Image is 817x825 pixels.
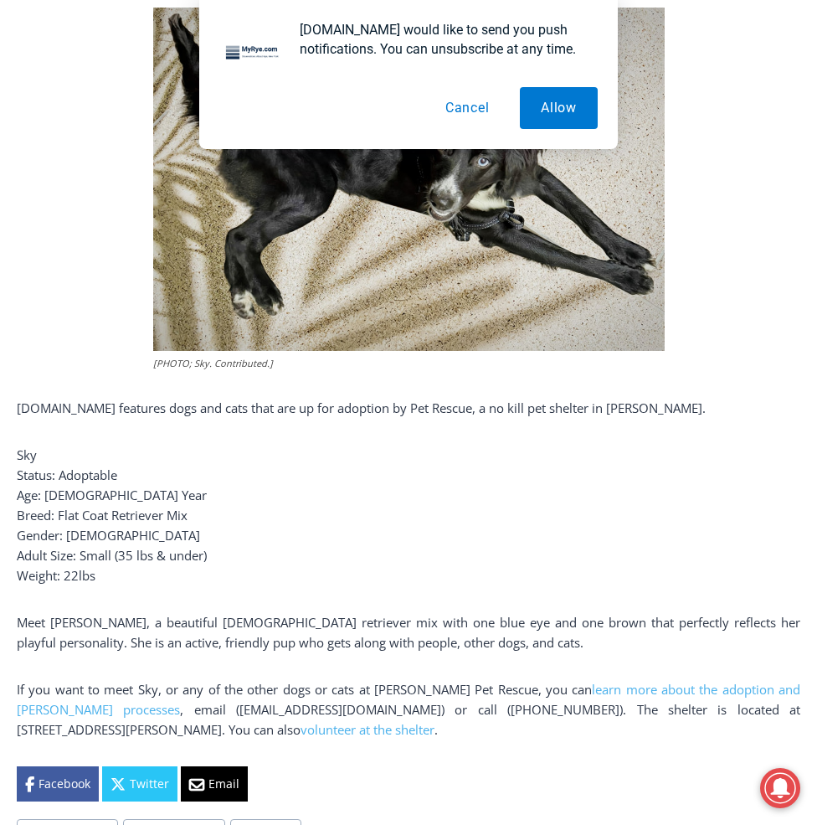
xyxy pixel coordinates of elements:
[153,356,665,371] figcaption: [PHOTO; Sky. Contributed.]
[176,49,224,137] div: Live Music
[188,142,192,158] div: /
[17,681,592,698] span: If you want to meet Sky, or any of the other dogs or cats at [PERSON_NAME] Pet Rescue, you can
[153,8,665,351] img: [PHOTO; Sky. Contributed.]
[17,612,800,652] p: Meet [PERSON_NAME], a beautiful [DEMOGRAPHIC_DATA] retriever mix with one blue eye and one brown ...
[301,721,434,738] a: volunteer at the shelter
[17,701,800,738] span: , email ( [EMAIL_ADDRESS][DOMAIN_NAME] ) or call ([PHONE_NUMBER]). The shelter is located at [STR...
[403,162,811,209] a: Intern @ [DOMAIN_NAME]
[17,766,99,802] a: Facebook
[102,766,177,802] a: Twitter
[434,721,438,738] span: .
[1,167,250,209] a: [PERSON_NAME] Read Sanctuary Fall Fest: [DATE]
[219,20,286,87] img: notification icon
[438,167,776,204] span: Intern @ [DOMAIN_NAME]
[13,168,223,207] h4: [PERSON_NAME] Read Sanctuary Fall Fest: [DATE]
[17,400,706,416] span: [DOMAIN_NAME] features dogs and cats that are up for adoption by Pet Rescue, a no kill pet shelte...
[17,445,800,585] p: Sky Status: Adoptable Age: [DEMOGRAPHIC_DATA] Year Breed: Flat Coat Retriever Mix Gender: [DEMOGR...
[286,20,598,59] div: [DOMAIN_NAME] would like to send you push notifications. You can unsubscribe at any time.
[17,681,800,718] a: learn more about the adoption and [PERSON_NAME] processes
[424,87,511,129] button: Cancel
[423,1,791,162] div: "[PERSON_NAME] and I covered the [DATE] Parade, which was a really eye opening experience as I ha...
[181,766,248,802] a: Email
[196,142,203,158] div: 6
[520,87,598,129] button: Allow
[176,142,183,158] div: 4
